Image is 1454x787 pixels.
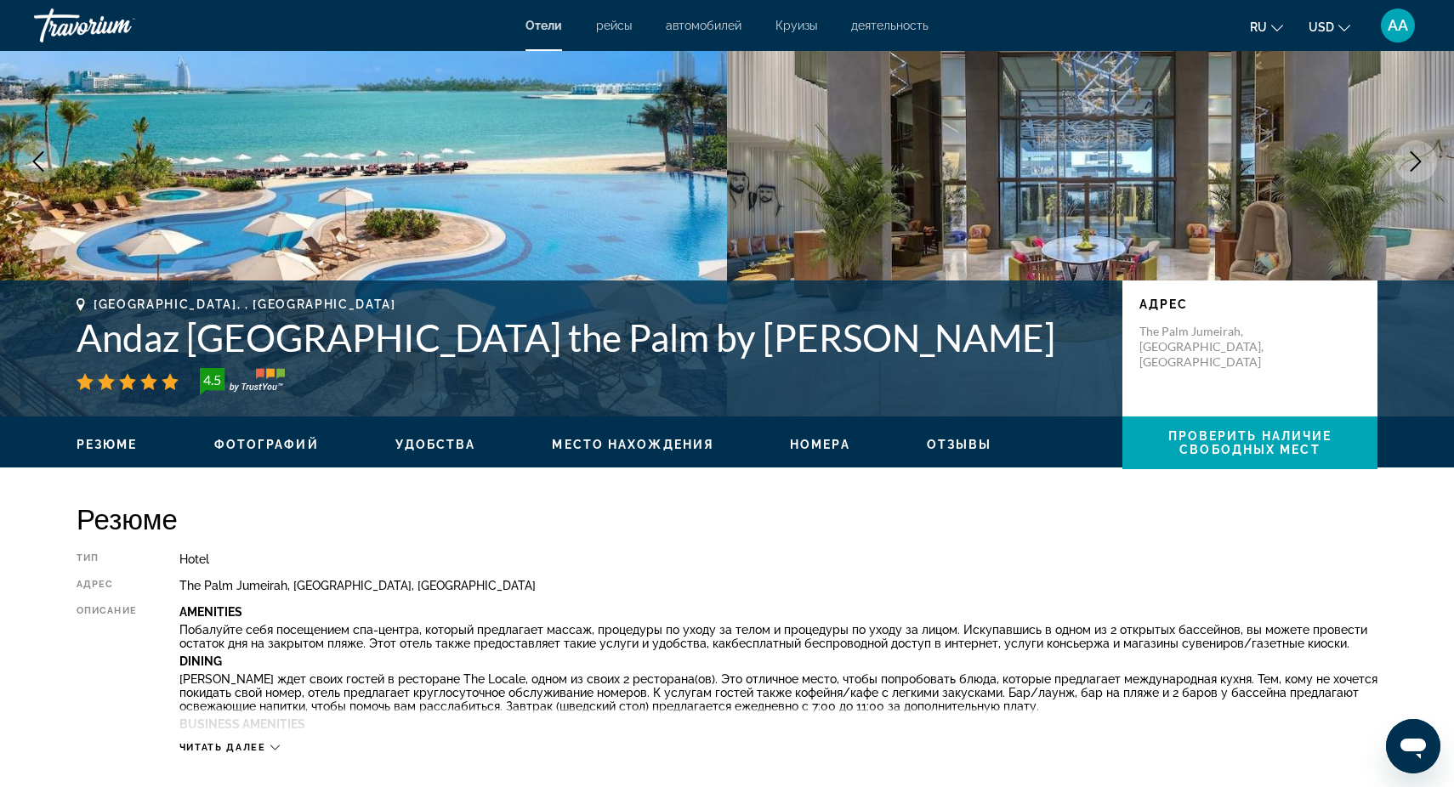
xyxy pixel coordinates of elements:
[77,552,137,566] div: Тип
[395,437,476,452] button: Удобства
[179,742,266,753] span: Читать далее
[179,605,242,619] b: Amenities
[179,579,1377,592] div: The Palm Jumeirah, [GEOGRAPHIC_DATA], [GEOGRAPHIC_DATA]
[1250,20,1267,34] span: ru
[77,437,138,452] button: Резюме
[1309,14,1350,39] button: Change currency
[552,437,713,452] button: Место нахождения
[179,654,222,668] b: Dining
[77,438,138,451] span: Резюме
[395,438,476,451] span: Удобства
[851,19,929,32] a: деятельность
[666,19,741,32] a: автомобилей
[179,552,1377,566] div: Hotel
[1139,324,1275,370] p: The Palm Jumeirah, [GEOGRAPHIC_DATA], [GEOGRAPHIC_DATA]
[1309,20,1334,34] span: USD
[77,501,1377,535] h2: Резюме
[1139,297,1360,311] p: адрес
[179,672,1377,713] p: [PERSON_NAME] ждет своих гостей в ресторане The Locale, одном из своих 2 ресторана(ов). Это отлич...
[1394,140,1437,183] button: Next image
[596,19,632,32] a: рейсы
[200,368,285,395] img: trustyou-badge-hor.svg
[775,19,817,32] a: Круизы
[214,438,319,451] span: Фотографий
[17,140,60,183] button: Previous image
[1386,719,1440,773] iframe: Кнопка запуска окна обмена сообщениями
[1250,14,1283,39] button: Change language
[1122,416,1377,469] button: Проверить наличие свободных мест
[77,315,1105,360] h1: Andaz [GEOGRAPHIC_DATA] the Palm by [PERSON_NAME]
[927,438,992,451] span: Отзывы
[552,438,713,451] span: Место нахождения
[179,623,1377,650] p: Побалуйте себя посещением спа-центра, который предлагает массаж, процедуры по уходу за телом и пр...
[927,437,992,452] button: Отзывы
[1376,8,1420,43] button: User Menu
[179,741,280,754] button: Читать далее
[1388,17,1408,34] span: AA
[790,438,850,451] span: Номера
[214,437,319,452] button: Фотографий
[94,297,396,311] span: [GEOGRAPHIC_DATA], , [GEOGRAPHIC_DATA]
[525,19,562,32] a: Отели
[77,605,137,733] div: Описание
[1168,429,1332,456] span: Проверить наличие свободных мест
[790,437,850,452] button: Номера
[34,3,204,48] a: Travorium
[195,370,229,390] div: 4.5
[77,579,137,592] div: адрес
